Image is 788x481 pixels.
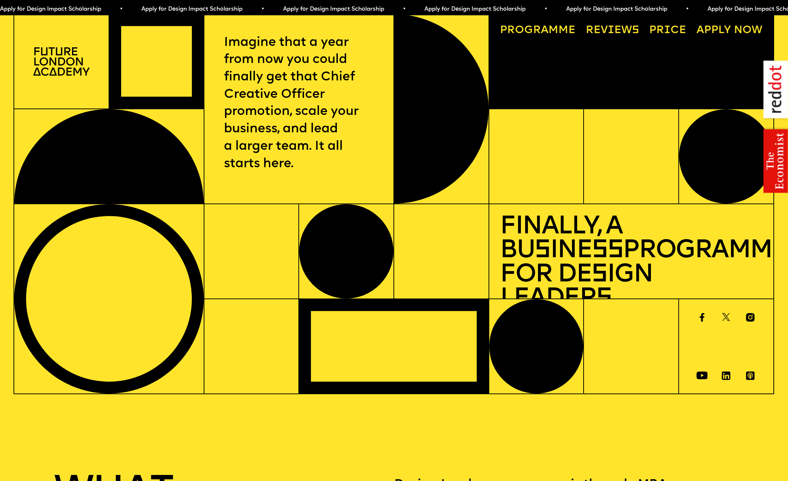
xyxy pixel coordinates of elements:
span: • [261,6,264,12]
span: a [541,25,548,36]
a: Programme [495,20,581,42]
span: • [120,6,123,12]
span: s [596,286,611,312]
a: Apply now [691,20,768,42]
span: s [591,263,607,288]
span: • [686,6,689,12]
a: Price [644,20,692,42]
h1: Finally, a Bu ine Programme for De ign Leader [500,215,762,311]
a: Reviews [580,20,645,42]
span: • [544,6,547,12]
span: s [534,238,550,264]
p: Imagine that a year from now you could finally get that Chief Creative Officer promotion, scale y... [224,34,374,173]
span: A [696,25,704,36]
span: • [403,6,406,12]
span: ss [592,238,623,264]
